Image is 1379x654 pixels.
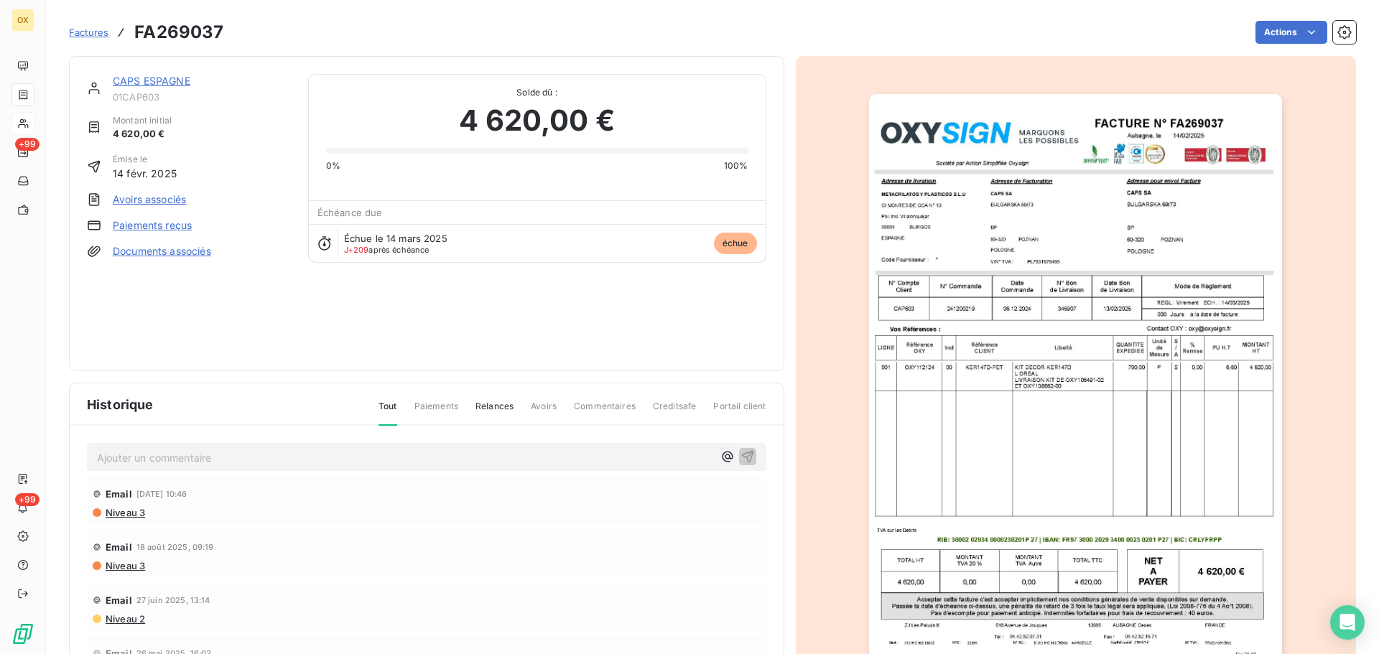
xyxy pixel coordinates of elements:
[113,192,186,207] a: Avoirs associés
[574,400,636,424] span: Commentaires
[531,400,557,424] span: Avoirs
[475,400,514,424] span: Relances
[136,596,210,604] span: 27 juin 2025, 13:14
[136,490,187,498] span: [DATE] 10:46
[326,86,748,99] span: Solde dû :
[104,613,145,625] span: Niveau 2
[1255,21,1327,44] button: Actions
[113,114,172,127] span: Montant initial
[379,400,397,426] span: Tout
[414,400,458,424] span: Paiements
[724,159,748,172] span: 100%
[104,560,145,571] span: Niveau 3
[134,19,223,45] h3: FA269037
[87,395,154,414] span: Historique
[653,400,697,424] span: Creditsafe
[113,91,291,103] span: 01CAP603
[344,245,369,255] span: J+209
[713,400,766,424] span: Portail client
[113,218,192,233] a: Paiements reçus
[106,541,132,553] span: Email
[69,25,108,39] a: Factures
[104,507,145,518] span: Niveau 3
[459,99,615,142] span: 4 620,00 €
[15,138,40,151] span: +99
[714,233,757,254] span: échue
[326,159,340,172] span: 0%
[344,246,430,254] span: après échéance
[113,166,177,181] span: 14 févr. 2025
[136,543,214,551] span: 18 août 2025, 09:19
[317,207,383,218] span: Échéance due
[1330,605,1365,640] div: Open Intercom Messenger
[11,622,34,645] img: Logo LeanPay
[69,27,108,38] span: Factures
[113,153,177,166] span: Émise le
[344,233,447,244] span: Échue le 14 mars 2025
[15,493,40,506] span: +99
[113,244,211,258] a: Documents associés
[113,127,172,141] span: 4 620,00 €
[106,594,132,606] span: Email
[106,488,132,500] span: Email
[113,75,190,87] a: CAPS ESPAGNE
[11,9,34,32] div: OX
